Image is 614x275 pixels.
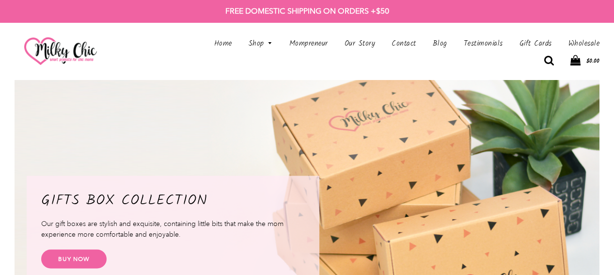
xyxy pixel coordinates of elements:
span: $0.00 [586,56,599,65]
a: Home [207,33,239,55]
a: Blog [425,33,455,55]
strong: FREE DOMESTIC SHIPPING ON ORDERS +$50 [225,6,389,16]
a: Gift Cards [512,33,559,55]
h2: GIFTS BOX COLLECTION [41,190,305,210]
a: $0.00 [570,55,599,67]
a: Shop [241,33,280,55]
a: Contact [384,33,424,55]
a: Our Story [337,33,383,55]
img: milkychic [24,37,97,65]
a: Mompreneur [282,33,335,55]
p: Our gift boxes are stylish and exquisite, containing little bits that make the mom experience mor... [41,218,305,240]
a: BUY NOW [41,249,107,268]
a: Wholesale [561,33,600,55]
a: Testimonials [457,33,510,55]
